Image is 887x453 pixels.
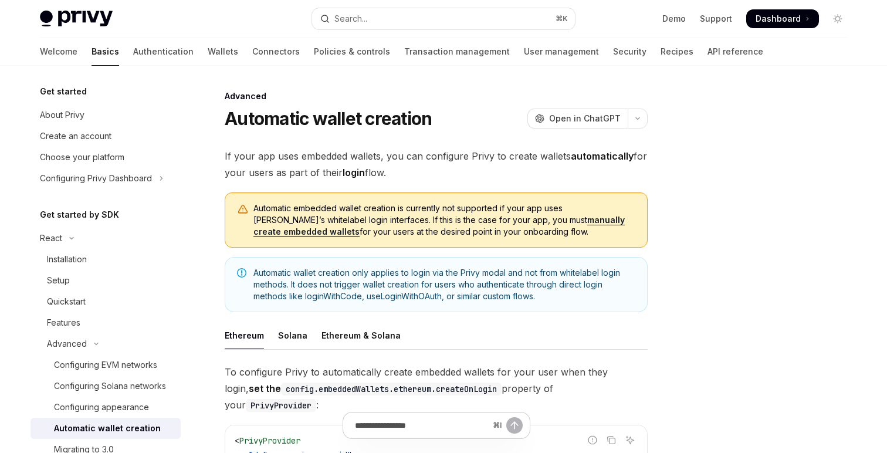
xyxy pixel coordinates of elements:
[828,9,847,28] button: Toggle dark mode
[40,231,62,245] div: React
[746,9,819,28] a: Dashboard
[31,291,181,312] a: Quickstart
[225,148,648,181] span: If your app uses embedded wallets, you can configure Privy to create wallets for your users as pa...
[54,379,166,393] div: Configuring Solana networks
[40,171,152,185] div: Configuring Privy Dashboard
[40,38,77,66] a: Welcome
[208,38,238,66] a: Wallets
[613,38,646,66] a: Security
[556,14,568,23] span: ⌘ K
[31,228,181,249] button: Toggle React section
[54,400,149,414] div: Configuring appearance
[31,249,181,270] a: Installation
[31,333,181,354] button: Toggle Advanced section
[40,11,113,27] img: light logo
[31,312,181,333] a: Features
[31,147,181,168] a: Choose your platform
[133,38,194,66] a: Authentication
[237,204,249,215] svg: Warning
[343,167,365,178] strong: login
[278,322,307,349] div: Solana
[524,38,599,66] a: User management
[527,109,628,129] button: Open in ChatGPT
[47,273,70,288] div: Setup
[40,150,124,164] div: Choose your platform
[662,13,686,25] a: Demo
[31,270,181,291] a: Setup
[92,38,119,66] a: Basics
[549,113,621,124] span: Open in ChatGPT
[661,38,693,66] a: Recipes
[47,252,87,266] div: Installation
[355,413,488,438] input: Ask a question...
[253,202,635,238] span: Automatic embedded wallet creation is currently not supported if your app uses [PERSON_NAME]’s wh...
[237,268,246,278] svg: Note
[31,104,181,126] a: About Privy
[31,397,181,418] a: Configuring appearance
[281,383,502,395] code: config.embeddedWallets.ethereum.createOnLogin
[31,168,181,189] button: Toggle Configuring Privy Dashboard section
[31,376,181,397] a: Configuring Solana networks
[249,383,502,394] strong: set the
[571,150,634,162] strong: automatically
[404,38,510,66] a: Transaction management
[40,208,119,222] h5: Get started by SDK
[252,38,300,66] a: Connectors
[31,418,181,439] a: Automatic wallet creation
[54,421,161,435] div: Automatic wallet creation
[31,126,181,147] a: Create an account
[314,38,390,66] a: Policies & controls
[225,322,264,349] div: Ethereum
[253,267,635,302] span: Automatic wallet creation only applies to login via the Privy modal and not from whitelabel login...
[506,417,523,434] button: Send message
[756,13,801,25] span: Dashboard
[246,399,316,412] code: PrivyProvider
[700,13,732,25] a: Support
[40,84,87,99] h5: Get started
[225,364,648,413] span: To configure Privy to automatically create embedded wallets for your user when they login, proper...
[225,90,648,102] div: Advanced
[40,108,84,122] div: About Privy
[31,354,181,376] a: Configuring EVM networks
[225,108,432,129] h1: Automatic wallet creation
[47,295,86,309] div: Quickstart
[47,337,87,351] div: Advanced
[321,322,401,349] div: Ethereum & Solana
[334,12,367,26] div: Search...
[47,316,80,330] div: Features
[312,8,575,29] button: Open search
[707,38,763,66] a: API reference
[40,129,111,143] div: Create an account
[54,358,157,372] div: Configuring EVM networks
